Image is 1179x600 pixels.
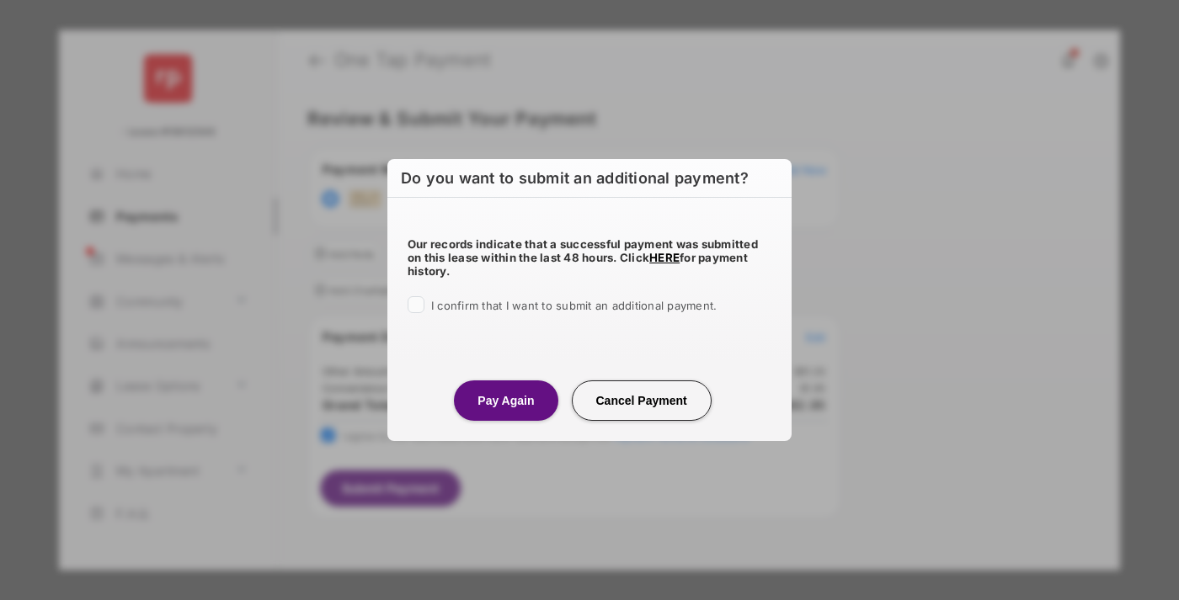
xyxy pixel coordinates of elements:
a: HERE [649,251,680,264]
span: I confirm that I want to submit an additional payment. [431,299,717,312]
h2: Do you want to submit an additional payment? [387,159,792,198]
button: Pay Again [454,380,557,421]
button: Cancel Payment [572,380,712,421]
h5: Our records indicate that a successful payment was submitted on this lease within the last 48 hou... [408,237,771,278]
